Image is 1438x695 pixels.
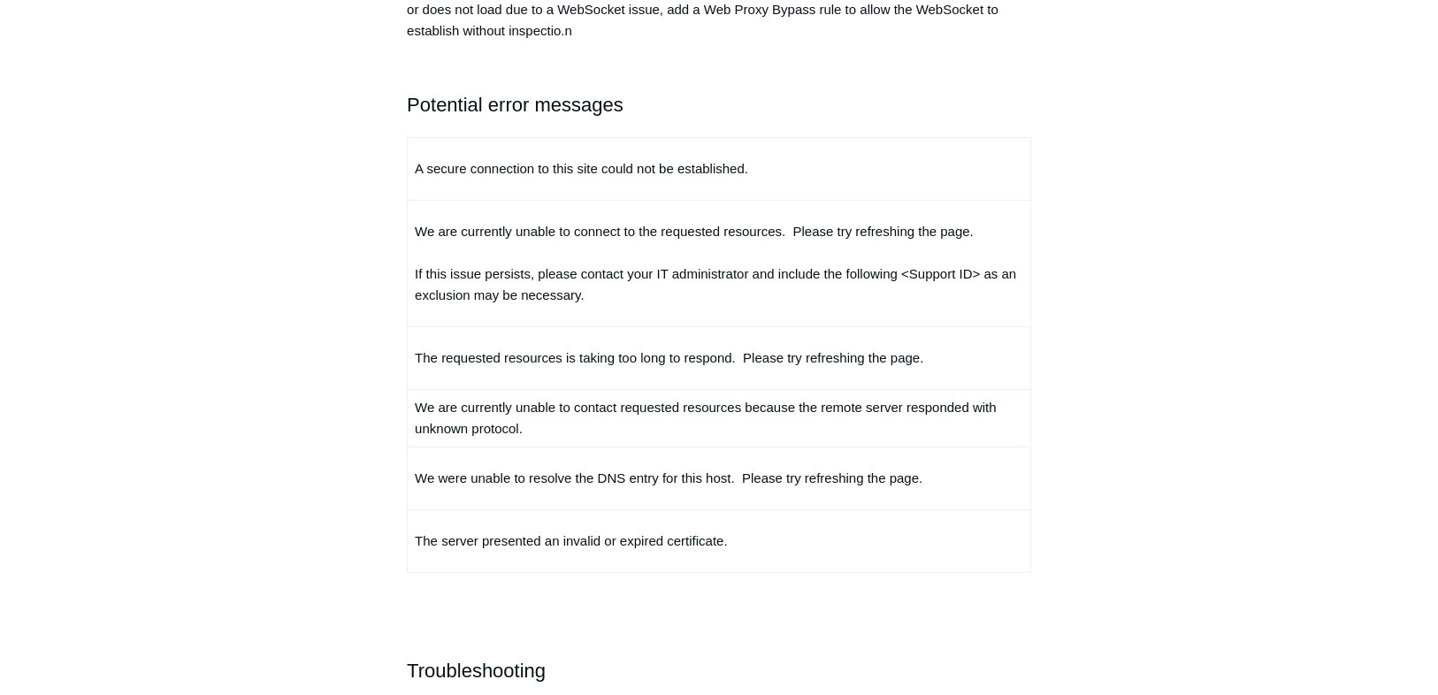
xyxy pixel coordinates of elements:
[415,158,1023,179] p: A secure connection to this site could not be established.
[415,347,1023,369] p: The requested resources is taking too long to respond. Please try refreshing the page.
[408,389,1031,447] td: We are currently unable to contact requested resources because the remote server responded with u...
[415,221,1023,306] p: We are currently unable to connect to the requested resources. Please try refreshing the page. If...
[407,89,1031,120] h2: Potential error messages
[415,531,1023,552] p: The server presented an invalid or expired certificate.
[407,655,1031,686] h2: Troubleshooting
[415,468,1023,489] p: We were unable to resolve the DNS entry for this host. Please try refreshing the page.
